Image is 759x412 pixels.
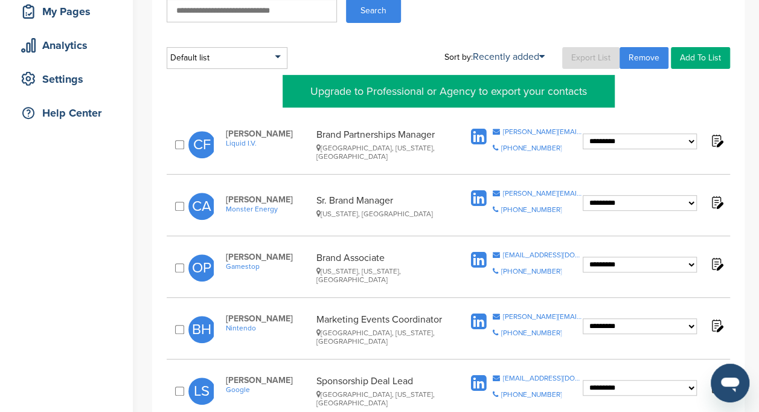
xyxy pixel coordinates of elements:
[444,52,545,62] div: Sort by:
[18,34,121,56] div: Analytics
[709,256,724,271] img: Notes
[18,1,121,22] div: My Pages
[226,375,311,385] span: [PERSON_NAME]
[316,375,450,407] div: Sponsorship Deal Lead
[316,252,450,284] div: Brand Associate
[473,51,545,63] a: Recently added
[316,144,450,161] div: [GEOGRAPHIC_DATA], [US_STATE], [GEOGRAPHIC_DATA]
[709,318,724,333] img: Notes
[188,131,216,158] span: CF
[226,262,311,271] a: Gamestop
[12,99,121,127] a: Help Center
[18,68,121,90] div: Settings
[502,313,583,320] div: [PERSON_NAME][EMAIL_ADDRESS][PERSON_NAME][DOMAIN_NAME]
[501,268,562,275] div: [PHONE_NUMBER]
[501,391,562,398] div: [PHONE_NUMBER]
[709,379,724,394] img: Notes
[226,385,311,394] a: Google
[502,375,583,382] div: [EMAIL_ADDRESS][DOMAIN_NAME]
[316,195,450,218] div: Sr. Brand Manager
[316,329,450,346] div: [GEOGRAPHIC_DATA], [US_STATE], [GEOGRAPHIC_DATA]
[620,47,668,69] a: Remove
[18,102,121,124] div: Help Center
[188,378,216,405] span: LS
[226,252,311,262] span: [PERSON_NAME]
[501,206,562,213] div: [PHONE_NUMBER]
[316,390,450,407] div: [GEOGRAPHIC_DATA], [US_STATE], [GEOGRAPHIC_DATA]
[316,129,450,161] div: Brand Partnerships Manager
[226,205,311,213] a: Monster Energy
[188,193,216,220] span: CA
[316,267,450,284] div: [US_STATE], [US_STATE], [GEOGRAPHIC_DATA]
[501,144,562,152] div: [PHONE_NUMBER]
[316,314,450,346] div: Marketing Events Coordinator
[226,139,311,147] a: Liquid I.V.
[709,195,724,210] img: Notes
[226,195,311,205] span: [PERSON_NAME]
[711,364,749,402] iframe: Button to launch messaging window
[188,316,216,343] span: BH
[283,75,615,108] a: Upgrade to Professional or Agency to export your contacts
[12,65,121,93] a: Settings
[12,31,121,59] a: Analytics
[226,324,311,332] a: Nintendo
[502,190,583,197] div: [PERSON_NAME][EMAIL_ADDRESS][PERSON_NAME][DOMAIN_NAME]
[226,314,311,324] span: [PERSON_NAME]
[562,47,620,69] a: Export List
[709,133,724,148] img: Notes
[502,128,583,135] div: [PERSON_NAME][EMAIL_ADDRESS][DOMAIN_NAME]
[226,129,311,139] span: [PERSON_NAME]
[188,254,216,282] span: OP
[502,251,583,259] div: [EMAIL_ADDRESS][DOMAIN_NAME]
[167,47,287,69] div: Default list
[316,210,450,218] div: [US_STATE], [GEOGRAPHIC_DATA]
[501,329,562,336] div: [PHONE_NUMBER]
[671,47,730,69] a: Add To List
